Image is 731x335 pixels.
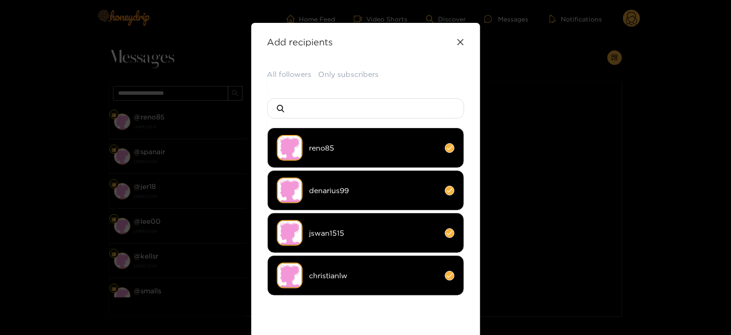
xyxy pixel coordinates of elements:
img: no-avatar.png [277,135,303,161]
button: Only subscribers [319,69,379,80]
img: no-avatar.png [277,178,303,203]
span: jswan1515 [309,228,438,238]
span: reno85 [309,143,438,153]
img: no-avatar.png [277,263,303,288]
strong: Add recipients [267,37,333,47]
span: denarius99 [309,185,438,196]
button: All followers [267,69,312,80]
img: no-avatar.png [277,220,303,246]
span: christianlw [309,270,438,281]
